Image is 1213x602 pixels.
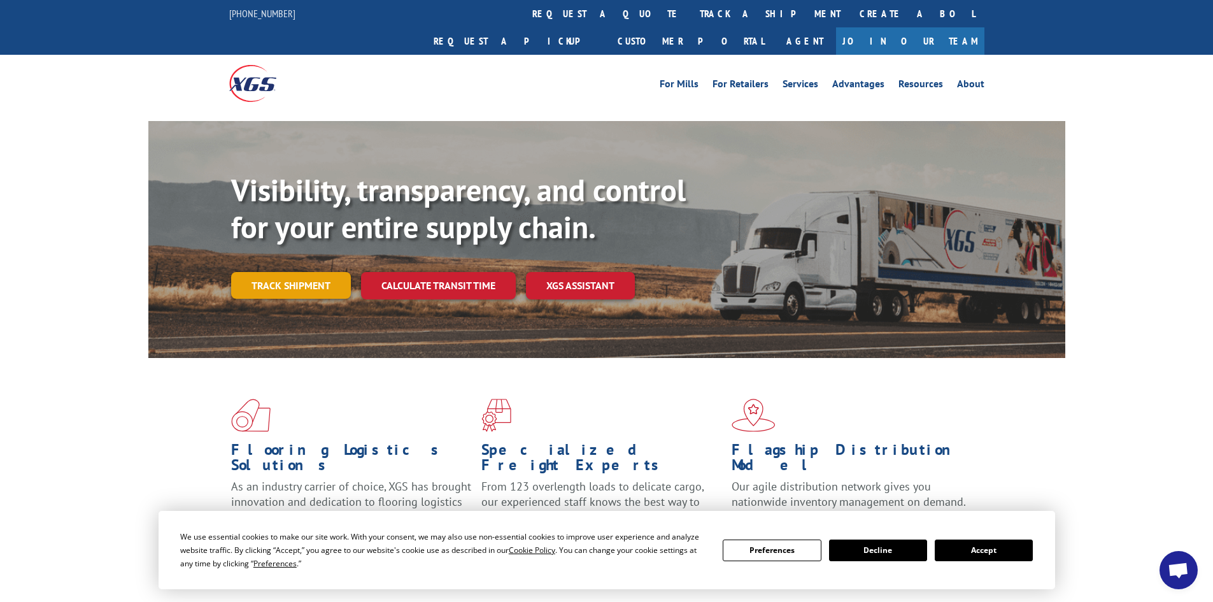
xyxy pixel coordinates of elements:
button: Accept [935,540,1033,561]
img: xgs-icon-total-supply-chain-intelligence-red [231,399,271,432]
a: About [957,79,984,93]
div: We use essential cookies to make our site work. With your consent, we may also use non-essential ... [180,530,707,570]
a: For Mills [660,79,699,93]
a: Calculate transit time [361,272,516,299]
button: Decline [829,540,927,561]
a: For Retailers [713,79,769,93]
span: Our agile distribution network gives you nationwide inventory management on demand. [732,479,966,509]
h1: Specialized Freight Experts [481,442,722,479]
a: Resources [898,79,943,93]
span: Cookie Policy [509,545,555,555]
a: Customer Portal [608,27,774,55]
a: XGS ASSISTANT [526,272,635,299]
span: Preferences [253,558,297,569]
button: Preferences [723,540,821,561]
p: From 123 overlength loads to delicate cargo, our experienced staff knows the best way to move you... [481,479,722,536]
a: Agent [774,27,836,55]
img: xgs-icon-focused-on-flooring-red [481,399,511,432]
a: [PHONE_NUMBER] [229,7,295,20]
a: Services [783,79,818,93]
h1: Flagship Distribution Model [732,442,972,479]
a: Request a pickup [424,27,608,55]
b: Visibility, transparency, and control for your entire supply chain. [231,170,686,247]
a: Advantages [832,79,884,93]
a: Open chat [1160,551,1198,589]
div: Cookie Consent Prompt [159,511,1055,589]
img: xgs-icon-flagship-distribution-model-red [732,399,776,432]
h1: Flooring Logistics Solutions [231,442,472,479]
a: Track shipment [231,272,351,299]
a: Join Our Team [836,27,984,55]
span: As an industry carrier of choice, XGS has brought innovation and dedication to flooring logistics... [231,479,471,524]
